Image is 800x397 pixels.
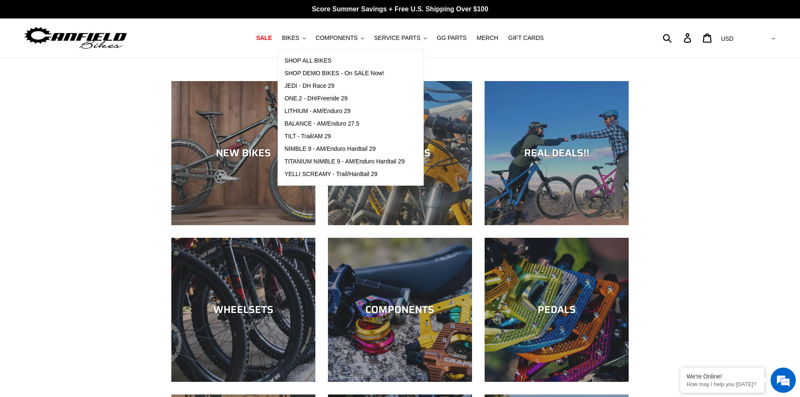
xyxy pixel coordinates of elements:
button: SERVICE PARTS [370,32,431,44]
a: GG PARTS [433,32,471,44]
div: PEDALS [485,304,629,316]
a: BALANCE - AM/Enduro 27.5 [278,118,411,130]
input: Search [667,29,689,47]
span: GG PARTS [437,34,467,42]
a: ONE.2 - DH/Freeride 29 [278,92,411,105]
a: NIMBLE 9 - AM/Enduro Hardtail 29 [278,143,411,155]
a: GIFT CARDS [504,32,548,44]
a: JEDI - DH Race 29 [278,80,411,92]
a: REAL DEALS!! [485,81,629,225]
div: We're Online! [687,373,758,380]
p: How may I help you today? [687,381,758,387]
a: MERCH [472,32,502,44]
a: SALE [252,32,276,44]
div: REAL DEALS!! [485,147,629,159]
span: TILT - Trail/AM 29 [284,133,331,140]
span: LITHIUM - AM/Enduro 29 [284,108,350,115]
span: GIFT CARDS [508,34,544,42]
a: PEDALS [485,238,629,382]
span: YELLI SCREAMY - Trail/Hardtail 29 [284,171,378,178]
span: SHOP DEMO BIKES - On SALE Now! [284,70,384,77]
span: MERCH [477,34,498,42]
a: TILT - Trail/AM 29 [278,130,411,143]
a: COMPONENTS [328,238,472,382]
button: COMPONENTS [312,32,368,44]
span: ONE.2 - DH/Freeride 29 [284,95,347,102]
a: YELLI SCREAMY - Trail/Hardtail 29 [278,168,411,181]
a: LITHIUM - AM/Enduro 29 [278,105,411,118]
span: TITANIUM NIMBLE 9 - AM/Enduro Hardtail 29 [284,158,404,165]
a: SHOP DEMO BIKES - On SALE Now! [278,67,411,80]
span: NIMBLE 9 - AM/Enduro Hardtail 29 [284,145,375,152]
a: TITANIUM NIMBLE 9 - AM/Enduro Hardtail 29 [278,155,411,168]
span: SALE [256,34,272,42]
span: JEDI - DH Race 29 [284,82,334,89]
span: BIKES [282,34,299,42]
span: COMPONENTS [316,34,358,42]
div: NEW BIKES [171,147,315,159]
span: BALANCE - AM/Enduro 27.5 [284,120,359,127]
div: WHEELSETS [171,304,315,316]
span: SHOP ALL BIKES [284,57,331,64]
span: SERVICE PARTS [374,34,420,42]
img: Canfield Bikes [23,25,128,51]
a: WHEELSETS [171,238,315,382]
a: SHOP ALL BIKES [278,55,411,67]
div: COMPONENTS [328,304,472,316]
a: NEW BIKES [171,81,315,225]
button: BIKES [278,32,310,44]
